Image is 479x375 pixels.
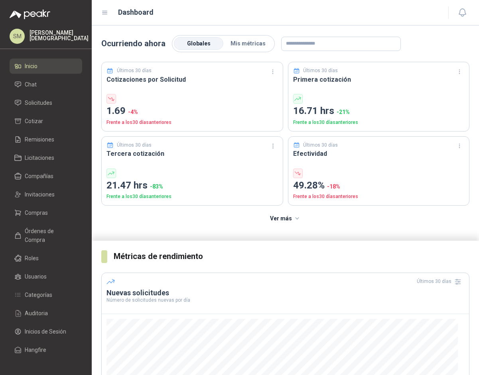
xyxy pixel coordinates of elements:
p: Últimos 30 días [303,141,338,149]
p: Frente a los 30 días anteriores [106,119,278,126]
h3: Métricas de rendimiento [114,250,469,263]
span: Globales [187,40,211,47]
div: SM [10,29,25,44]
span: Cotizar [25,117,43,126]
p: Últimos 30 días [303,67,338,75]
span: Órdenes de Compra [25,227,75,244]
div: Últimos 30 días [417,275,464,288]
span: Inicio [25,62,37,71]
span: Mis métricas [231,40,266,47]
h3: Efectividad [293,149,465,159]
button: Ver más [266,210,305,226]
h3: Primera cotización [293,75,465,84]
a: Cotizar [10,114,82,129]
a: Categorías [10,287,82,302]
p: Ocurriendo ahora [101,37,166,50]
p: Últimos 30 días [117,67,152,75]
span: Roles [25,254,39,263]
img: Logo peakr [10,10,50,19]
span: Compras [25,208,48,217]
a: Licitaciones [10,150,82,165]
span: Inicios de Sesión [25,327,66,336]
span: -83 % [150,183,163,190]
a: Roles [10,251,82,266]
p: Últimos 30 días [117,141,152,149]
h3: Cotizaciones por Solicitud [106,75,278,84]
span: Invitaciones [25,190,55,199]
span: Hangfire [25,346,46,354]
a: Inicio [10,59,82,74]
a: Compras [10,205,82,220]
h3: Tercera cotización [106,149,278,159]
a: Inicios de Sesión [10,324,82,339]
span: Auditoria [25,309,48,318]
span: Remisiones [25,135,54,144]
h1: Dashboard [118,7,154,18]
p: 21.47 hrs [106,178,278,193]
a: Invitaciones [10,187,82,202]
span: Chat [25,80,37,89]
h3: Nuevas solicitudes [106,288,464,298]
a: Remisiones [10,132,82,147]
a: Chat [10,77,82,92]
p: Frente a los 30 días anteriores [293,119,465,126]
p: 16.71 hrs [293,104,465,119]
p: Número de solicitudes nuevas por día [106,298,464,302]
a: Auditoria [10,306,82,321]
span: Licitaciones [25,153,54,162]
a: Solicitudes [10,95,82,110]
a: Compañías [10,169,82,184]
p: 1.69 [106,104,278,119]
span: Usuarios [25,272,47,281]
p: Frente a los 30 días anteriores [293,193,465,200]
a: Usuarios [10,269,82,284]
p: [PERSON_NAME] [DEMOGRAPHIC_DATA] [30,30,89,41]
span: -21 % [337,109,350,115]
span: Solicitudes [25,98,52,107]
p: 49.28% [293,178,465,193]
span: Compañías [25,172,53,181]
a: Órdenes de Compra [10,224,82,247]
p: Frente a los 30 días anteriores [106,193,278,200]
span: -4 % [128,109,138,115]
a: Hangfire [10,342,82,357]
span: -18 % [327,183,340,190]
span: Categorías [25,291,52,299]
